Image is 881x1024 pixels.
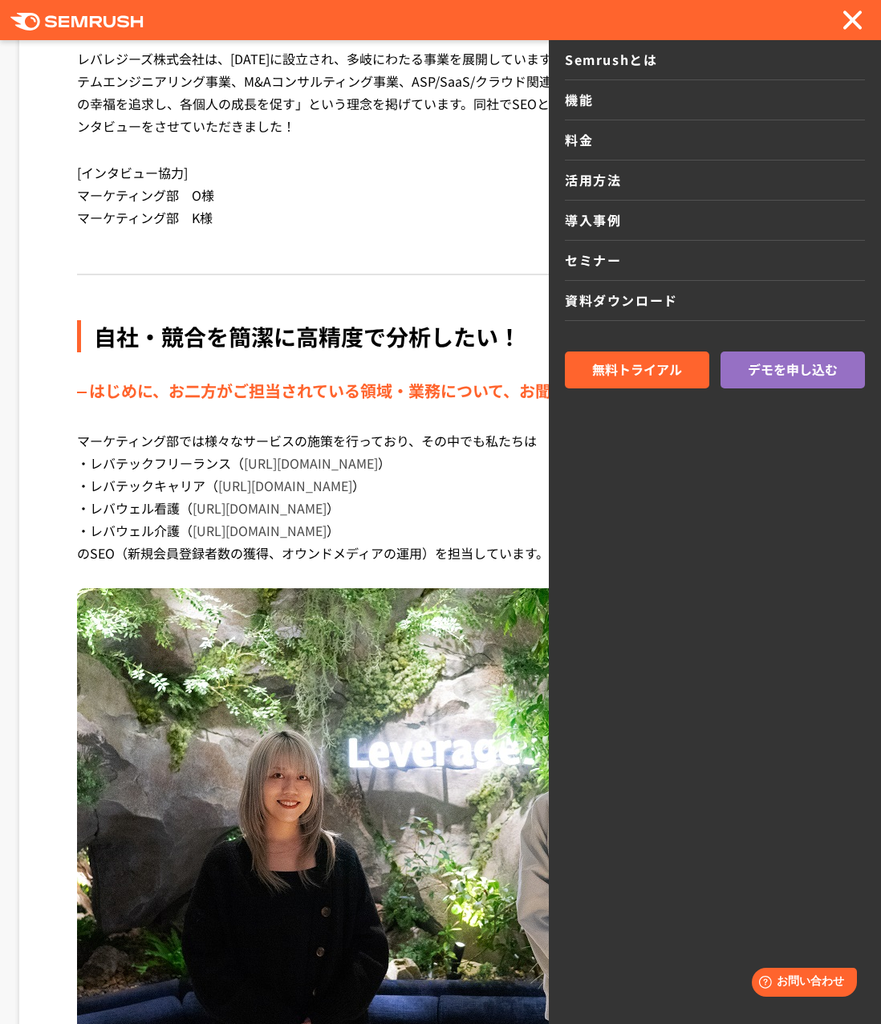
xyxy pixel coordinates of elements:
span: 無料トライアル [592,360,682,380]
div: はじめに、お二方がご担当されている領域・業務について、お聞かせください [77,378,799,404]
a: 無料トライアル [565,351,709,388]
a: [URL][DOMAIN_NAME] [218,476,352,495]
a: セミナー [565,241,865,281]
a: [URL][DOMAIN_NAME] [244,453,378,473]
a: 導入事例 [565,201,865,241]
div: 自社・競合を簡潔に高精度で分析したい！ [77,320,799,352]
a: 機能 [565,80,865,120]
span: デモを申し込む [748,360,838,380]
a: [URL][DOMAIN_NAME] [193,521,327,540]
iframe: Help widget launcher [738,961,863,1006]
a: [URL][DOMAIN_NAME] [193,498,327,518]
a: 料金 [565,120,865,161]
p: マーケティング部では様々なサービスの施策を行っており、その中でも私たちは ・レバテックフリーランス（ ） ・レバテックキャリア（ ） ・レバウェル看護（ ） ・レバウェル介護（ ） のSEO（新... [77,429,799,588]
a: デモを申し込む [721,351,865,388]
p: [インタビュー協力] マーケティング部 O様 マーケティング部 K様 [77,161,804,253]
p: レバレジーズ株式会社は、[DATE]に設立され、多岐にわたる事業を展開しています。自社メディア事業、人材関連事業、システムエンジニアリング事業、M&Aコンサルティング事業、ASP/SaaS/クラ... [77,47,804,161]
a: 活用方法 [565,161,865,201]
a: Semrushとは [565,40,865,80]
a: 資料ダウンロード [565,281,865,321]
